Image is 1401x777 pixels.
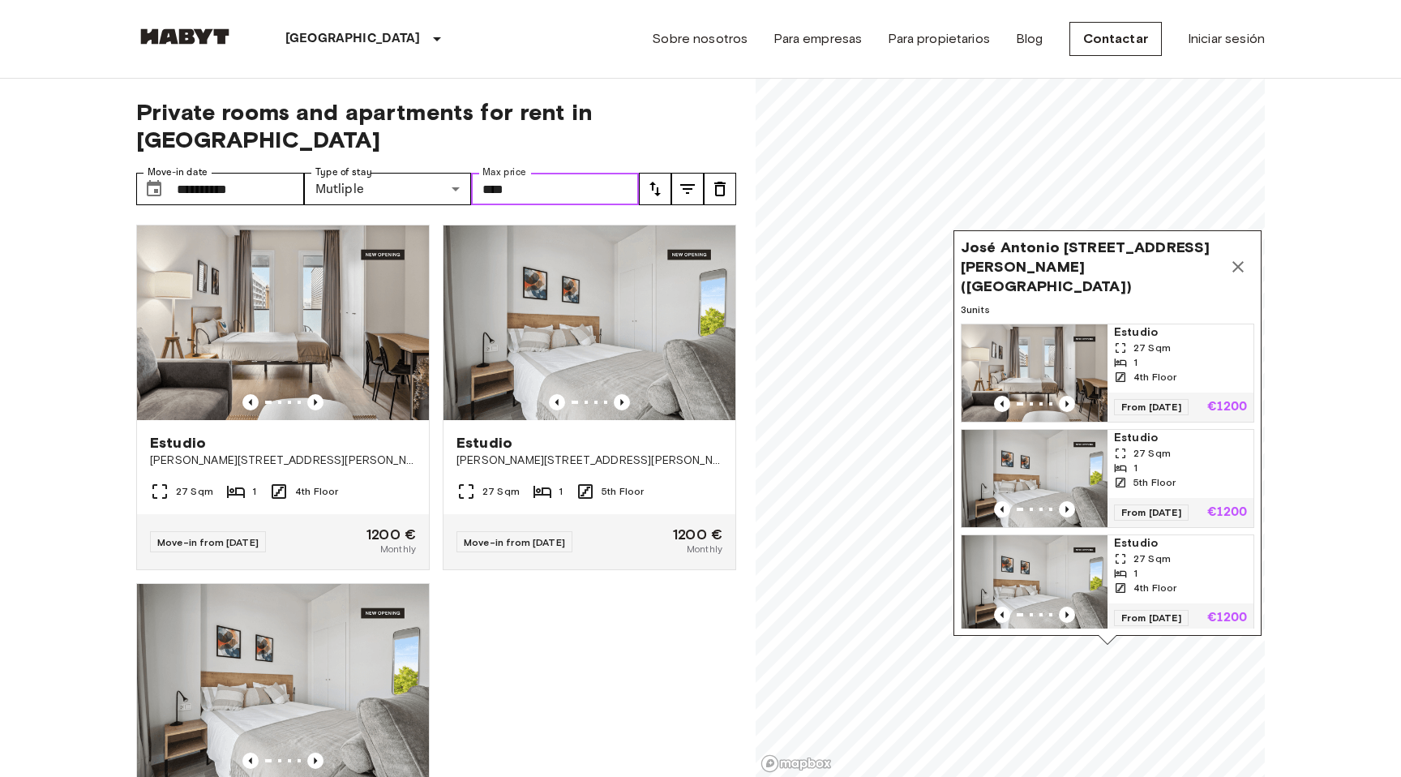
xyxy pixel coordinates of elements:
span: Monthly [380,542,416,556]
span: 4th Floor [1133,581,1176,595]
a: Sobre nosotros [652,29,748,49]
span: 1 [252,484,256,499]
span: Estudio [1114,430,1247,446]
span: [PERSON_NAME][STREET_ADDRESS][PERSON_NAME][PERSON_NAME] [456,453,722,469]
span: Estudio [456,433,512,453]
button: Previous image [242,753,259,769]
span: Estudio [1114,324,1247,341]
a: Iniciar sesión [1188,29,1265,49]
button: Previous image [614,394,630,410]
button: Previous image [994,396,1010,412]
a: Blog [1016,29,1043,49]
img: Marketing picture of unit ES-15-102-402-001 [962,324,1108,422]
a: Para propietarios [888,29,990,49]
span: Move-in from [DATE] [157,536,259,548]
button: Previous image [1059,396,1075,412]
button: Previous image [1059,607,1075,623]
label: Move-in date [148,165,208,179]
span: 27 Sqm [1133,446,1171,461]
span: From [DATE] [1114,399,1189,415]
span: [PERSON_NAME][STREET_ADDRESS][PERSON_NAME][PERSON_NAME] [150,453,416,469]
img: Marketing picture of unit ES-15-102-530-001 [443,225,735,420]
span: 1200 € [366,527,416,542]
span: Move-in from [DATE] [464,536,565,548]
button: Previous image [242,394,259,410]
button: Previous image [1059,501,1075,517]
img: Habyt [136,28,233,45]
span: 1200 € [673,527,722,542]
span: Estudio [150,433,206,453]
button: Choose date, selected date is 31 Oct 2025 [138,173,170,205]
span: 1 [559,484,563,499]
a: Marketing picture of unit ES-15-102-402-001Previous imagePrevious imageEstudio[PERSON_NAME][STREE... [136,225,430,570]
span: 27 Sqm [1133,341,1171,355]
span: Estudio [1114,535,1247,552]
label: Max price [482,165,526,179]
span: 27 Sqm [176,484,213,499]
button: tune [704,173,736,205]
span: 4th Floor [295,484,338,499]
span: 5th Floor [602,484,644,499]
span: Private rooms and apartments for rent in [GEOGRAPHIC_DATA] [136,98,736,153]
a: Para empresas [773,29,862,49]
div: Map marker [953,230,1262,645]
button: tune [639,173,671,205]
button: Previous image [307,753,323,769]
span: 1 [1133,461,1138,475]
span: José Antonio [STREET_ADDRESS][PERSON_NAME] ([GEOGRAPHIC_DATA]) [961,238,1222,296]
button: Previous image [549,394,565,410]
span: 27 Sqm [482,484,520,499]
a: Marketing picture of unit ES-15-102-402-001Previous imagePrevious imageEstudio27 Sqm14th FloorFro... [961,324,1254,423]
span: 4th Floor [1133,370,1176,384]
a: Mapbox logo [760,754,832,773]
a: Marketing picture of unit ES-15-102-430-001Previous imagePrevious imageEstudio27 Sqm14th FloorFro... [961,534,1254,633]
img: Marketing picture of unit ES-15-102-402-001 [137,225,429,420]
p: €1200 [1207,612,1247,625]
button: Previous image [994,607,1010,623]
img: Marketing picture of unit ES-15-102-430-001 [962,535,1108,633]
button: tune [671,173,704,205]
a: Marketing picture of unit ES-15-102-530-001Previous imagePrevious imageEstudio[PERSON_NAME][STREE... [443,225,736,570]
button: Previous image [994,501,1010,517]
span: 1 [1133,566,1138,581]
p: €1200 [1207,401,1247,414]
span: Monthly [687,542,722,556]
p: [GEOGRAPHIC_DATA] [285,29,421,49]
img: Marketing picture of unit ES-15-102-530-001 [962,430,1108,527]
a: Contactar [1069,22,1162,56]
span: 1 [1133,355,1138,370]
span: 27 Sqm [1133,552,1171,566]
span: 3 units [961,303,1254,317]
label: Type of stay [315,165,372,179]
span: From [DATE] [1114,610,1189,626]
button: Previous image [307,394,323,410]
div: Mutliple [304,173,472,205]
p: €1200 [1207,506,1247,519]
span: From [DATE] [1114,504,1189,521]
span: 5th Floor [1133,475,1176,490]
a: Marketing picture of unit ES-15-102-530-001Previous imagePrevious imageEstudio27 Sqm15th FloorFro... [961,429,1254,528]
